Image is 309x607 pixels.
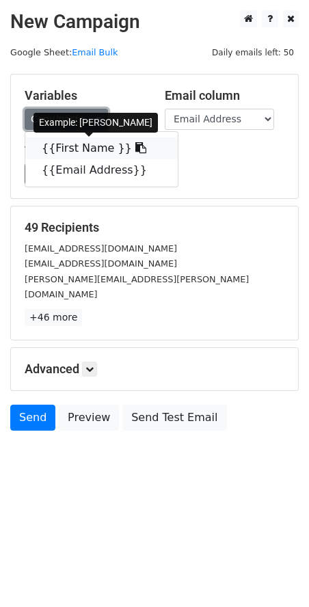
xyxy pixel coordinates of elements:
[59,405,119,431] a: Preview
[207,45,299,60] span: Daily emails left: 50
[25,274,249,300] small: [PERSON_NAME][EMAIL_ADDRESS][PERSON_NAME][DOMAIN_NAME]
[165,88,284,103] h5: Email column
[122,405,226,431] a: Send Test Email
[25,220,284,235] h5: 49 Recipients
[25,159,178,181] a: {{Email Address}}
[25,137,178,159] a: {{First Name }}
[72,47,118,57] a: Email Bulk
[207,47,299,57] a: Daily emails left: 50
[33,113,158,133] div: Example: [PERSON_NAME]
[25,258,177,269] small: [EMAIL_ADDRESS][DOMAIN_NAME]
[25,109,108,130] a: Copy/paste...
[25,243,177,254] small: [EMAIL_ADDRESS][DOMAIN_NAME]
[25,362,284,377] h5: Advanced
[25,309,82,326] a: +46 more
[25,88,144,103] h5: Variables
[10,47,118,57] small: Google Sheet:
[10,10,299,33] h2: New Campaign
[10,405,55,431] a: Send
[241,541,309,607] iframe: Chat Widget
